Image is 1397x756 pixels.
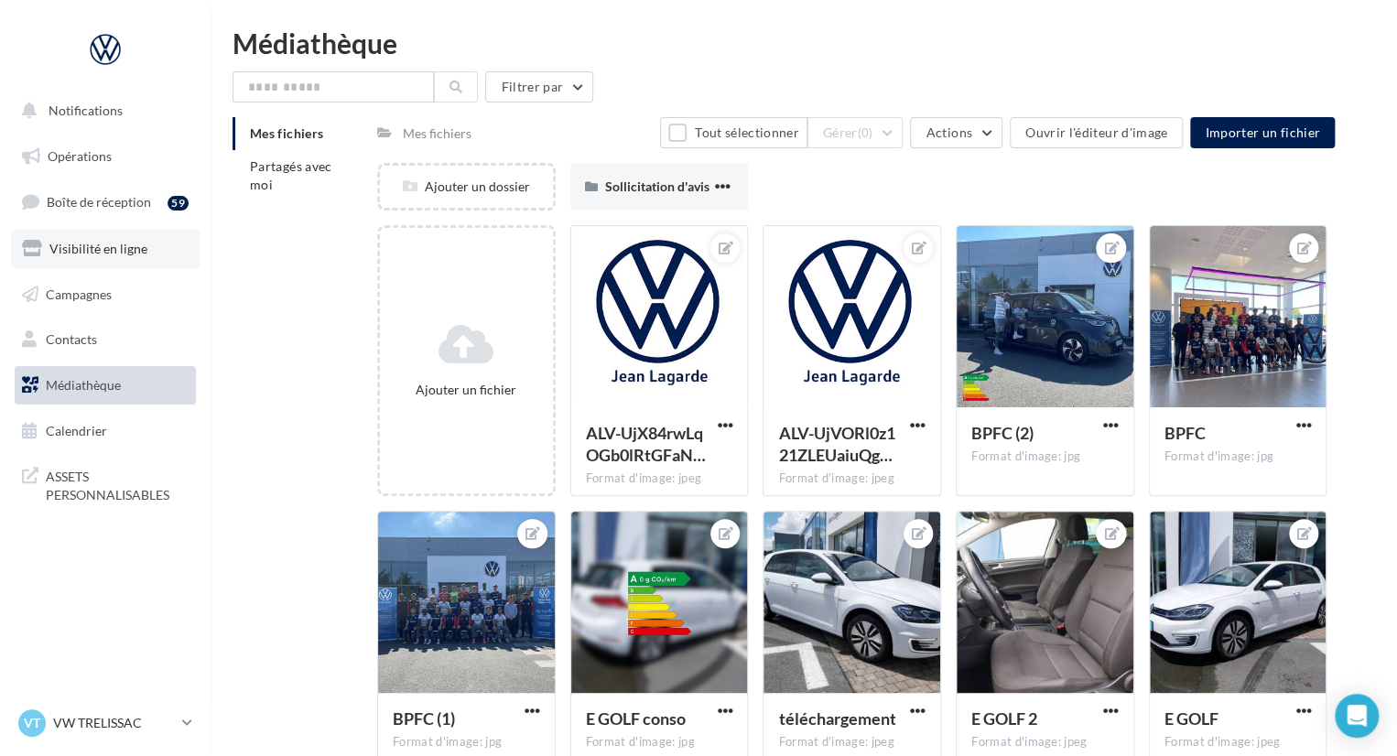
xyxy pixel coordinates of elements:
button: Importer un fichier [1190,117,1335,148]
span: Partagés avec moi [250,158,332,192]
a: VT VW TRELISSAC [15,706,196,740]
span: BPFC [1164,423,1206,443]
span: Opérations [48,148,112,164]
a: Visibilité en ligne [11,230,200,268]
span: Importer un fichier [1205,124,1320,140]
div: Format d'image: jpeg [778,734,926,751]
div: Format d'image: jpeg [1164,734,1312,751]
span: Campagnes [46,286,112,301]
div: Ajouter un fichier [387,381,546,399]
div: Ajouter un dossier [380,178,553,196]
div: Format d'image: jpeg [586,470,733,487]
div: Format d'image: jpeg [778,470,926,487]
div: Open Intercom Messenger [1335,694,1379,738]
span: ALV-UjX84rwLqOGb0lRtGFaNq2khBlriLkv9Cfedx2s6YjomB1ADwzIV [586,423,706,465]
span: Contacts [46,331,97,347]
div: Format d'image: jpg [586,734,733,751]
div: Format d'image: jpg [971,448,1119,465]
span: Notifications [49,103,123,118]
span: Visibilité en ligne [49,241,147,256]
div: 59 [168,196,189,211]
div: Format d'image: jpg [1164,448,1312,465]
a: ASSETS PERSONNALISABLES [11,457,200,511]
p: VW TRELISSAC [53,714,175,732]
button: Tout sélectionner [660,117,807,148]
button: Notifications [11,92,192,130]
span: Sollicitation d'avis [605,178,709,194]
div: Médiathèque [233,29,1375,57]
button: Filtrer par [485,71,593,103]
span: Calendrier [46,423,107,438]
span: Actions [926,124,971,140]
span: BPFC (1) [393,708,455,729]
a: Médiathèque [11,366,200,405]
span: (0) [858,125,873,140]
span: ASSETS PERSONNALISABLES [46,464,189,503]
span: E GOLF [1164,708,1218,729]
a: Opérations [11,137,200,176]
span: E GOLF conso [586,708,686,729]
div: Format d'image: jpeg [971,734,1119,751]
a: Boîte de réception59 [11,182,200,221]
button: Ouvrir l'éditeur d'image [1010,117,1183,148]
span: E GOLF 2 [971,708,1037,729]
span: VT [24,714,40,732]
span: BPFC (2) [971,423,1034,443]
a: Contacts [11,320,200,359]
span: ALV-UjVORl0z121ZLEUaiuQgWfSqlmt9IPIco1P1PbdW3haeX0uQ9cb5 [778,423,894,465]
a: Campagnes [11,275,200,314]
button: Gérer(0) [807,117,904,148]
span: téléchargement [778,708,895,729]
span: Mes fichiers [250,125,323,141]
div: Mes fichiers [403,124,471,143]
span: Boîte de réception [47,194,151,210]
span: Médiathèque [46,377,121,393]
a: Calendrier [11,412,200,450]
div: Format d'image: jpg [393,734,540,751]
button: Actions [910,117,1002,148]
